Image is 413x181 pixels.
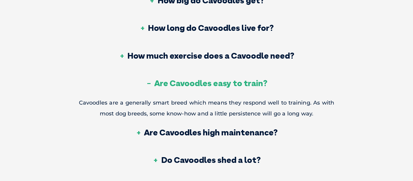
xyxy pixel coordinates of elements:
h3: Are Cavoodles easy to train? [146,79,267,87]
h3: How long do Cavoodles live for? [139,24,274,32]
h3: Do Cavoodles shed a lot? [153,156,261,164]
h3: Are Cavoodles high maintenance? [135,128,278,137]
h3: How much exercise does a Cavoodle need? [119,51,294,60]
p: Cavoodles are a generally smart breed which means they respond well to training. As with most dog... [79,97,334,119]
